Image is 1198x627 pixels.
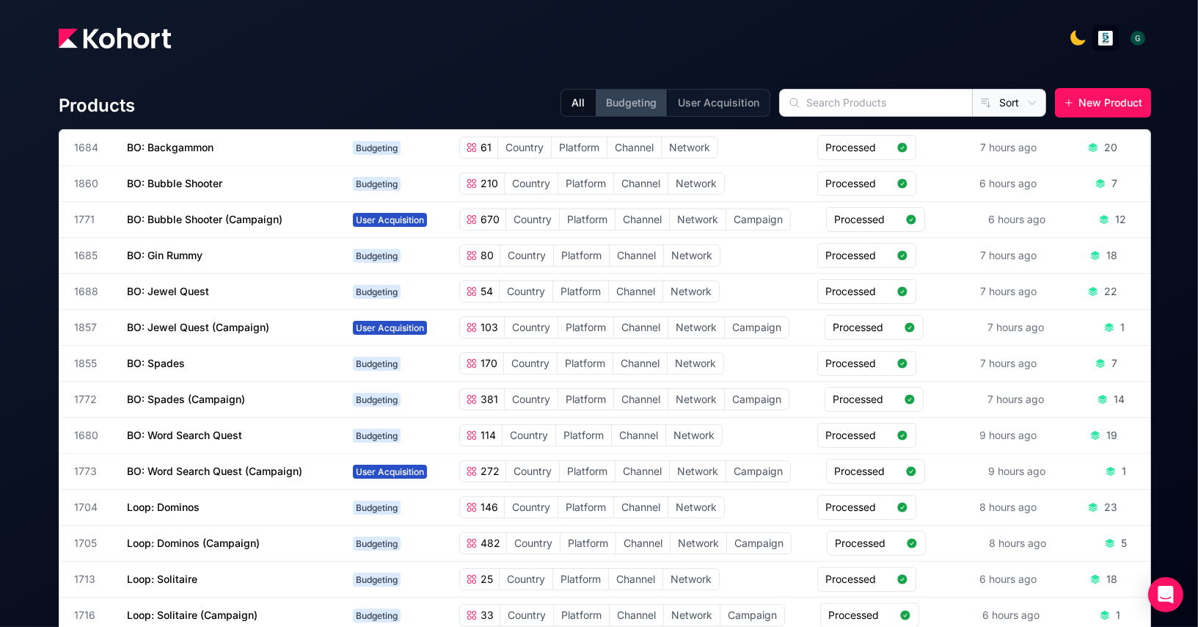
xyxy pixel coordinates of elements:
[498,137,551,158] span: Country
[1104,140,1117,155] div: 20
[127,213,282,225] span: BO: Bubble Shooter (Campaign)
[614,389,668,410] span: Channel
[780,90,972,116] input: Search Products
[825,428,891,443] span: Processed
[353,177,401,191] span: Budgeting
[127,285,209,297] span: BO: Jewel Quest
[1106,248,1117,263] div: 18
[127,609,258,621] span: Loop: Solitaire (Campaign)
[353,213,427,227] span: User Acquisition
[505,173,558,194] span: Country
[74,418,1159,453] a: 1680BO: Word Search QuestBudgeting114CountryPlatformChannelNetworkProcessed9 hours ago19
[74,320,109,335] span: 1857
[976,497,1040,518] div: 8 hours ago
[353,285,401,299] span: Budgeting
[667,90,770,116] button: User Acquisition
[976,425,1040,446] div: 9 hours ago
[1120,320,1125,335] div: 1
[825,140,891,155] span: Processed
[833,392,898,407] span: Processed
[554,605,609,626] span: Platform
[834,212,899,227] span: Processed
[127,321,269,333] span: BO: Jewel Quest (Campaign)
[74,238,1159,273] a: 1685BO: Gin RummyBudgeting80CountryPlatformChannelNetworkProcessed7 hours ago18
[976,173,1040,194] div: 6 hours ago
[835,536,900,551] span: Processed
[663,281,719,302] span: Network
[663,569,719,590] span: Network
[1078,95,1142,110] span: New Product
[668,173,724,194] span: Network
[726,461,790,482] span: Campaign
[500,569,552,590] span: Country
[612,425,665,446] span: Channel
[478,248,494,263] span: 80
[74,428,109,443] span: 1680
[556,425,611,446] span: Platform
[1115,212,1126,227] div: 12
[127,357,185,369] span: BO: Spades
[558,353,613,374] span: Platform
[478,176,498,191] span: 210
[59,94,135,117] h4: Products
[1114,392,1125,407] div: 14
[500,281,552,302] span: Country
[610,605,663,626] span: Channel
[1104,284,1117,299] div: 22
[614,173,668,194] span: Channel
[353,609,401,623] span: Budgeting
[353,141,401,155] span: Budgeting
[662,137,717,158] span: Network
[74,392,109,407] span: 1772
[664,605,720,626] span: Network
[1121,536,1127,551] div: 5
[478,392,498,407] span: 381
[977,245,1040,266] div: 7 hours ago
[985,317,1047,338] div: 7 hours ago
[609,569,662,590] span: Channel
[725,317,789,338] span: Campaign
[609,281,662,302] span: Channel
[1104,500,1117,515] div: 23
[478,284,493,299] span: 54
[353,573,401,587] span: Budgeting
[500,245,553,266] span: Country
[505,317,558,338] span: Country
[985,389,1047,410] div: 7 hours ago
[825,248,891,263] span: Processed
[727,533,791,554] span: Campaign
[74,130,1159,165] a: 1684BO: BackgammonBudgeting61CountryPlatformChannelNetworkProcessed7 hours ago20
[1098,31,1113,46] img: logo_logo_images_1_20240607072359498299_20240828135028712857.jpeg
[595,90,667,116] button: Budgeting
[478,140,492,155] span: 61
[74,500,109,515] span: 1704
[74,536,109,551] span: 1705
[616,209,669,230] span: Channel
[504,353,557,374] span: Country
[74,202,1168,237] a: 1771BO: Bubble Shooter (Campaign)User Acquisition670CountryPlatformChannelNetworkCampaignProcesse...
[726,209,790,230] span: Campaign
[353,321,427,335] span: User Acquisition
[507,533,560,554] span: Country
[1111,176,1117,191] div: 7
[825,500,891,515] span: Processed
[127,393,245,405] span: BO: Spades (Campaign)
[478,500,498,515] span: 146
[560,461,615,482] span: Platform
[671,533,726,554] span: Network
[1106,572,1117,587] div: 18
[127,501,200,513] span: Loop: Dominos
[74,562,1159,597] a: 1713Loop: SolitaireBudgeting25CountryPlatformChannelNetworkProcessed6 hours ago18
[834,464,899,479] span: Processed
[825,284,891,299] span: Processed
[825,356,891,371] span: Processed
[986,533,1049,554] div: 8 hours ago
[977,281,1040,302] div: 7 hours ago
[1116,608,1120,623] div: 1
[74,140,109,155] span: 1684
[560,209,615,230] span: Platform
[478,536,500,551] span: 482
[979,605,1042,626] div: 6 hours ago
[353,537,401,551] span: Budgeting
[670,461,726,482] span: Network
